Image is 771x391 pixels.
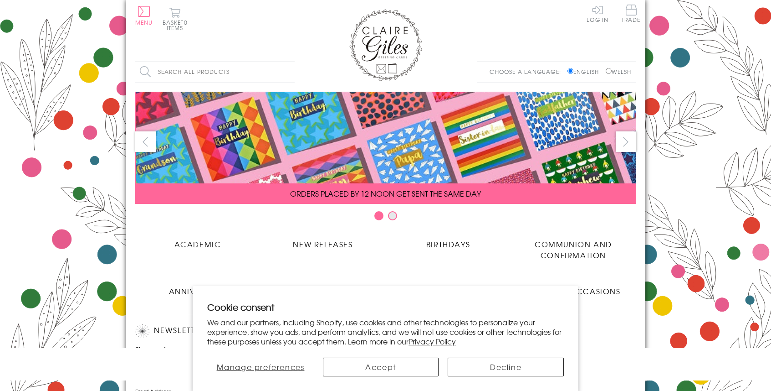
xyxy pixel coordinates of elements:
div: Carousel Pagination [135,211,636,225]
button: Menu [135,6,153,25]
h2: Cookie consent [207,301,564,313]
a: Academic [135,232,260,250]
span: Wedding Occasions [526,286,620,297]
a: Trade [622,5,641,24]
span: Trade [622,5,641,22]
a: Anniversary [135,279,260,297]
input: Search [286,62,295,82]
span: Menu [135,18,153,26]
button: Carousel Page 2 [388,211,397,220]
button: Basket0 items [163,7,188,31]
span: Birthdays [426,239,470,250]
span: Age Cards [298,286,347,297]
h2: Newsletter [135,324,290,338]
input: Welsh [606,68,612,74]
span: Manage preferences [217,361,305,372]
span: Communion and Confirmation [535,239,612,261]
span: New Releases [293,239,352,250]
a: New Releases [260,232,386,250]
button: prev [135,131,156,152]
span: Academic [174,239,221,250]
p: Choose a language: [490,68,566,76]
a: Log In [587,5,608,22]
p: We and our partners, including Shopify, use cookies and other technologies to personalize your ex... [207,318,564,346]
p: Sign up for our newsletter to receive the latest product launches, news and offers directly to yo... [135,344,290,377]
span: ORDERS PLACED BY 12 NOON GET SENT THE SAME DAY [290,188,481,199]
span: Anniversary [169,286,227,297]
button: Manage preferences [207,358,314,376]
a: Birthdays [386,232,511,250]
span: Sympathy [427,286,470,297]
button: next [616,131,636,152]
span: 0 items [167,18,188,32]
button: Decline [448,358,563,376]
button: Carousel Page 1 (Current Slide) [374,211,383,220]
a: Communion and Confirmation [511,232,636,261]
a: Wedding Occasions [511,279,636,297]
input: Search all products [135,62,295,82]
a: Sympathy [386,279,511,297]
button: Accept [323,358,439,376]
a: Age Cards [260,279,386,297]
label: Welsh [606,68,632,76]
input: English [567,68,573,74]
label: English [567,68,603,76]
img: Claire Giles Greetings Cards [349,9,422,81]
a: Privacy Policy [408,336,456,347]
